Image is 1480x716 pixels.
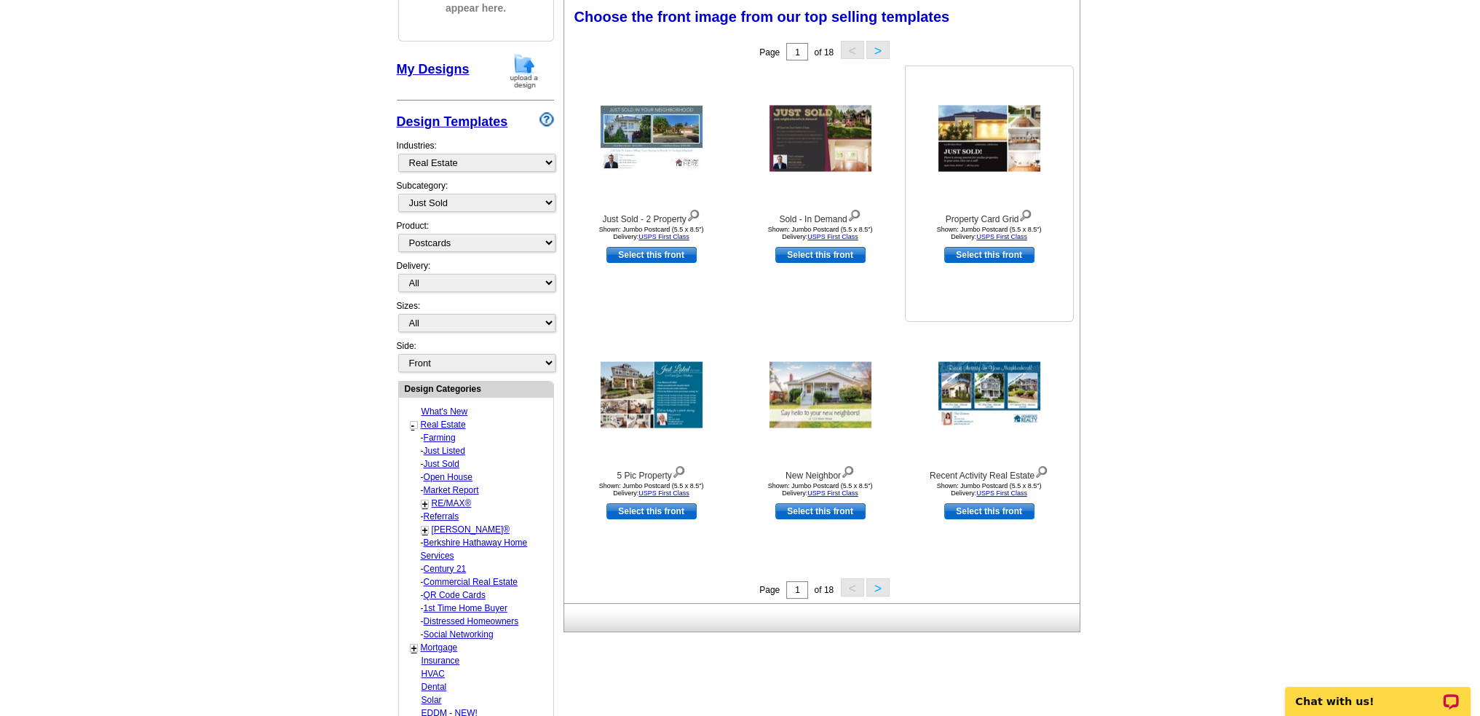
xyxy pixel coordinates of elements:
[410,589,552,602] div: -
[775,247,866,263] a: use this design
[424,590,486,600] a: QR Code Cards
[424,459,459,469] a: Just Sold
[410,628,552,641] div: -
[410,615,552,628] div: -
[397,62,470,76] a: My Designs
[422,669,445,679] a: HVAC
[410,575,552,589] div: -
[397,259,554,299] div: Delivery:
[769,362,871,428] img: New Neighbor
[740,463,901,482] div: New Neighbor
[422,682,447,692] a: Dental
[841,463,855,479] img: view design details
[909,463,1069,482] div: Recent Activity Real Estate
[424,564,467,574] a: Century 21
[1034,463,1048,479] img: view design details
[909,206,1069,226] div: Property Card Grid
[938,362,1040,428] img: Recent Activity Real Estate
[432,498,472,508] a: RE/MAX®
[422,656,460,666] a: Insurance
[866,41,890,59] button: >
[424,577,518,587] a: Commercial Real Estate
[740,206,901,226] div: Sold - In Demand
[814,585,834,595] span: of 18
[944,503,1034,519] a: use this design
[424,603,507,613] a: 1st Time Home Buyer
[847,206,861,222] img: view design details
[421,538,528,561] a: Berkshire Hathaway Home Services
[421,642,458,653] a: Mortgage
[410,562,552,575] div: -
[397,219,554,259] div: Product:
[422,498,428,510] a: +
[686,206,700,222] img: view design details
[976,233,1027,240] a: USPS First Class
[424,511,459,522] a: Referrals
[424,485,479,495] a: Market Report
[944,247,1034,263] a: use this design
[539,112,554,127] img: design-wizard-help-icon.png
[410,484,552,497] div: -
[397,132,554,179] div: Industries:
[571,463,732,482] div: 5 Pic Property
[422,524,428,536] a: +
[938,106,1040,172] img: Property Card Grid
[505,52,543,90] img: upload-design
[422,406,468,417] a: What's New
[841,578,864,597] button: <
[672,463,686,479] img: view design details
[909,482,1069,497] div: Shown: Jumbo Postcard (5.5 x 8.5") Delivery:
[841,41,864,59] button: <
[571,482,732,497] div: Shown: Jumbo Postcard (5.5 x 8.5") Delivery:
[759,585,780,595] span: Page
[866,578,890,597] button: >
[397,114,508,129] a: Design Templates
[571,226,732,240] div: Shown: Jumbo Postcard (5.5 x 8.5") Delivery:
[606,503,697,519] a: use this design
[775,503,866,519] a: use this design
[410,510,552,523] div: -
[424,433,456,443] a: Farming
[909,226,1069,240] div: Shown: Jumbo Postcard (5.5 x 8.5") Delivery:
[424,629,494,640] a: Social Networking
[1018,206,1032,222] img: view design details
[976,489,1027,497] a: USPS First Class
[421,420,466,430] a: Real Estate
[397,339,554,374] div: Side:
[399,382,553,396] div: Design Categories
[410,471,552,484] div: -
[807,233,858,240] a: USPS First Class
[1275,670,1480,716] iframe: LiveChat chat widget
[397,299,554,339] div: Sizes:
[410,431,552,444] div: -
[432,524,510,535] a: [PERSON_NAME]®
[740,226,901,240] div: Shown: Jumbo Postcard (5.5 x 8.5") Delivery:
[410,444,552,457] div: -
[411,642,417,654] a: +
[411,420,415,431] a: -
[571,206,732,226] div: Just Sold - 2 Property
[422,695,442,705] a: Solar
[769,106,871,172] img: Sold - In Demand
[759,47,780,58] span: Page
[606,247,697,263] a: use this design
[424,472,472,482] a: Open House
[397,179,554,219] div: Subcategory:
[807,489,858,497] a: USPS First Class
[601,362,703,428] img: 5 Pic Property
[410,602,552,615] div: -
[424,446,465,456] a: Just Listed
[814,47,834,58] span: of 18
[740,482,901,497] div: Shown: Jumbo Postcard (5.5 x 8.5") Delivery:
[638,233,689,240] a: USPS First Class
[574,9,950,25] span: Choose the front image from our top selling templates
[410,536,552,562] div: -
[410,457,552,471] div: -
[601,106,703,171] img: Just Sold - 2 Property
[638,489,689,497] a: USPS First Class
[424,616,519,626] a: Distressed Homeowners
